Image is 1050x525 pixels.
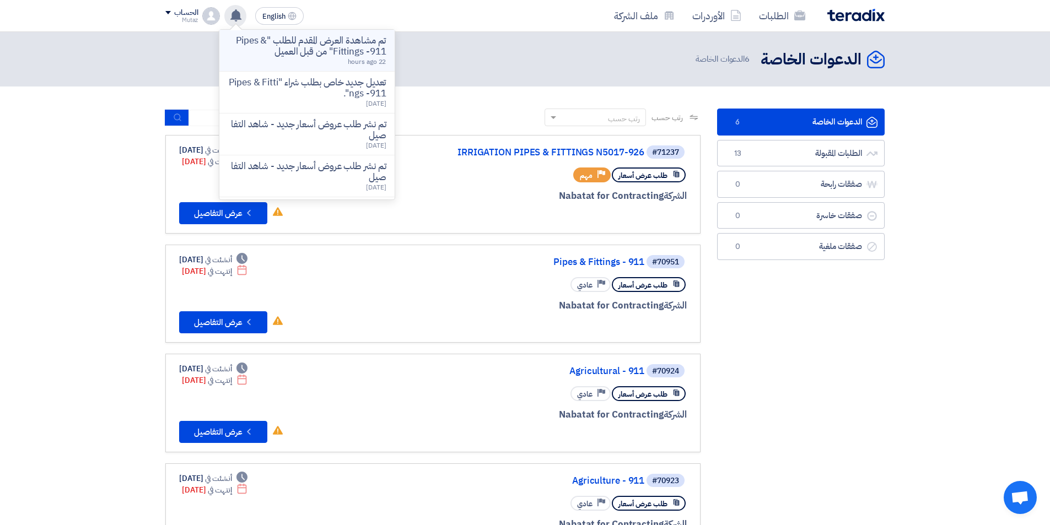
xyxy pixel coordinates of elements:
p: تم نشر طلب عروض أسعار جديد - شاهد التفاصيل [228,161,386,183]
span: 6 [731,117,744,128]
img: profile_test.png [202,7,220,25]
div: دردشة مفتوحة [1004,481,1037,514]
span: طلب عرض أسعار [618,389,667,399]
span: مهم [580,170,593,181]
span: [DATE] [366,99,386,109]
button: English [255,7,304,25]
span: إنتهت في [208,266,231,277]
div: [DATE] [179,254,247,266]
a: الطلبات [750,3,814,29]
button: عرض التفاصيل [179,421,267,443]
div: رتب حسب [608,113,640,125]
a: Agricultural - 911 [424,366,644,376]
span: طلب عرض أسعار [618,170,667,181]
span: الشركة [664,189,687,203]
span: أنشئت في [205,363,231,375]
span: 0 [731,210,744,221]
div: Nabatat for Contracting [422,299,687,313]
a: IRRIGATION PIPES & FITTINGS N5017-926 [424,148,644,158]
span: طلب عرض أسعار [618,280,667,290]
span: 6 [745,53,750,65]
span: الشركة [664,299,687,312]
button: عرض التفاصيل [179,311,267,333]
span: إنتهت في [208,484,231,496]
div: Nabatat for Contracting [422,408,687,422]
a: الطلبات المقبولة13 [717,140,885,167]
span: 22 hours ago [348,57,386,67]
a: صفقات ملغية0 [717,233,885,260]
div: [DATE] [182,375,247,386]
a: Agriculture - 911 [424,476,644,486]
div: #70924 [652,367,679,375]
div: Mutaz [165,17,198,23]
span: رتب حسب [651,112,683,123]
span: 13 [731,148,744,159]
div: #70951 [652,258,679,266]
span: 0 [731,179,744,190]
span: إنتهت في [208,156,231,167]
div: [DATE] [179,473,247,484]
a: صفقات رابحة0 [717,171,885,198]
span: عادي [577,389,593,399]
span: الشركة [664,408,687,421]
span: عادي [577,280,593,290]
span: أنشئت في [205,144,231,156]
span: [DATE] [366,182,386,192]
span: طلب عرض أسعار [618,499,667,509]
div: #70923 [652,477,679,485]
span: الدعوات الخاصة [696,53,752,66]
span: أنشئت في [205,473,231,484]
div: [DATE] [179,144,247,156]
span: [DATE] [366,140,386,150]
a: الأوردرات [683,3,750,29]
span: أنشئت في [205,254,231,266]
p: تم نشر طلب عروض أسعار جديد - شاهد التفاصيل [228,119,386,141]
div: Nabatat for Contracting [422,189,687,203]
div: [DATE] [182,484,247,496]
span: إنتهت في [208,375,231,386]
span: 0 [731,241,744,252]
a: Pipes & Fittings - 911 [424,257,644,267]
p: تم مشاهدة العرض المقدم للطلب "Pipes & Fittings -911" من قبل العميل [228,35,386,57]
h2: الدعوات الخاصة [761,49,861,71]
span: English [262,13,286,20]
div: الحساب [174,8,198,18]
div: [DATE] [182,156,247,167]
button: عرض التفاصيل [179,202,267,224]
div: #71237 [652,149,679,156]
div: [DATE] [179,363,247,375]
a: ملف الشركة [605,3,683,29]
span: عادي [577,499,593,509]
input: ابحث بعنوان أو رقم الطلب [189,110,343,126]
img: Teradix logo [827,9,885,21]
p: تعديل جديد خاص بطلب شراء "Pipes & Fittings -911". [228,77,386,99]
div: [DATE] [182,266,247,277]
a: صفقات خاسرة0 [717,202,885,229]
a: الدعوات الخاصة6 [717,109,885,136]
